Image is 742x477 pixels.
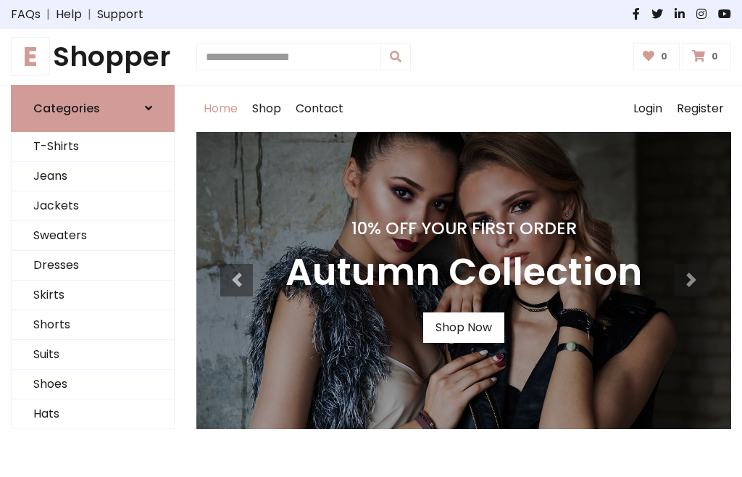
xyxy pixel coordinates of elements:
h1: Shopper [11,41,175,73]
a: Home [196,86,245,132]
h6: Categories [33,101,100,115]
a: 0 [683,43,731,70]
a: 0 [633,43,680,70]
a: T-Shirts [12,132,174,162]
a: Shop [245,86,288,132]
a: EShopper [11,41,175,73]
a: Categories [11,85,175,132]
a: Shorts [12,310,174,340]
a: FAQs [11,6,41,23]
a: Sweaters [12,221,174,251]
span: E [11,37,50,76]
a: Shoes [12,370,174,399]
span: | [82,6,97,23]
a: Register [670,86,731,132]
a: Hats [12,399,174,429]
a: Contact [288,86,351,132]
a: Support [97,6,143,23]
a: Suits [12,340,174,370]
a: Skirts [12,281,174,310]
span: | [41,6,56,23]
a: Login [626,86,670,132]
span: 0 [708,50,722,63]
a: Help [56,6,82,23]
a: Dresses [12,251,174,281]
a: Jackets [12,191,174,221]
span: 0 [657,50,671,63]
h4: 10% Off Your First Order [285,218,642,238]
a: Shop Now [423,312,504,343]
h3: Autumn Collection [285,250,642,295]
a: Jeans [12,162,174,191]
